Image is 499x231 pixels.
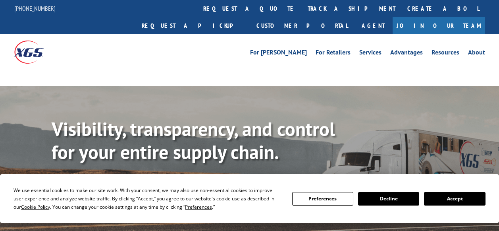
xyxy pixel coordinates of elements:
[424,192,485,206] button: Accept
[250,17,354,34] a: Customer Portal
[21,204,50,210] span: Cookie Policy
[393,17,485,34] a: Join Our Team
[468,49,485,58] a: About
[359,49,381,58] a: Services
[432,49,459,58] a: Resources
[316,49,351,58] a: For Retailers
[250,49,307,58] a: For [PERSON_NAME]
[358,192,419,206] button: Decline
[354,17,393,34] a: Agent
[13,186,282,211] div: We use essential cookies to make our site work. With your consent, we may also use non-essential ...
[14,4,56,12] a: [PHONE_NUMBER]
[292,192,353,206] button: Preferences
[390,49,423,58] a: Advantages
[52,116,335,164] b: Visibility, transparency, and control for your entire supply chain.
[136,17,250,34] a: Request a pickup
[185,204,212,210] span: Preferences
